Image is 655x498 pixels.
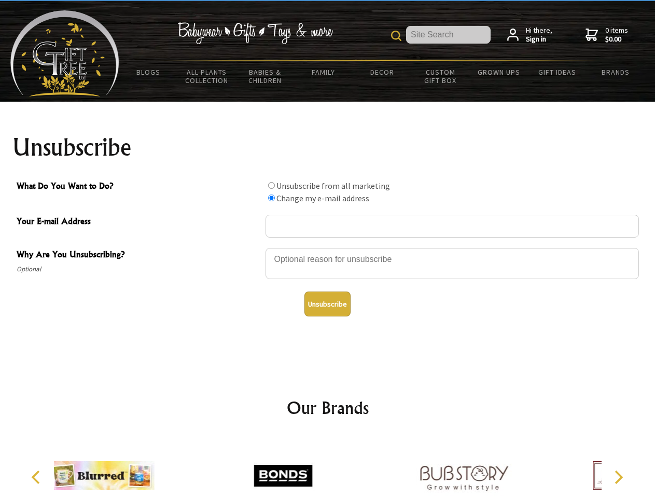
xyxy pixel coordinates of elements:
a: Decor [353,61,411,83]
input: Site Search [406,26,491,44]
span: Why Are You Unsubscribing? [17,248,260,263]
span: What Do You Want to Do? [17,179,260,195]
a: Gift Ideas [528,61,587,83]
span: Hi there, [526,26,552,44]
textarea: Why Are You Unsubscribing? [266,248,639,279]
h2: Our Brands [21,395,635,420]
span: Optional [17,263,260,275]
a: Family [295,61,353,83]
input: What Do You Want to Do? [268,182,275,189]
img: Babyware - Gifts - Toys and more... [10,10,119,96]
label: Unsubscribe from all marketing [276,181,390,191]
a: BLOGS [119,61,178,83]
strong: $0.00 [605,35,628,44]
h1: Unsubscribe [12,135,643,160]
img: Babywear - Gifts - Toys & more [177,22,333,44]
label: Change my e-mail address [276,193,369,203]
button: Next [607,466,630,489]
a: Brands [587,61,645,83]
a: Babies & Children [236,61,295,91]
input: What Do You Want to Do? [268,195,275,201]
a: Grown Ups [469,61,528,83]
a: 0 items$0.00 [586,26,628,44]
img: product search [391,31,401,41]
a: Hi there,Sign in [507,26,552,44]
button: Previous [26,466,49,489]
strong: Sign in [526,35,552,44]
input: Your E-mail Address [266,215,639,238]
a: Custom Gift Box [411,61,470,91]
button: Unsubscribe [304,292,351,316]
a: All Plants Collection [178,61,236,91]
span: Your E-mail Address [17,215,260,230]
span: 0 items [605,25,628,44]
